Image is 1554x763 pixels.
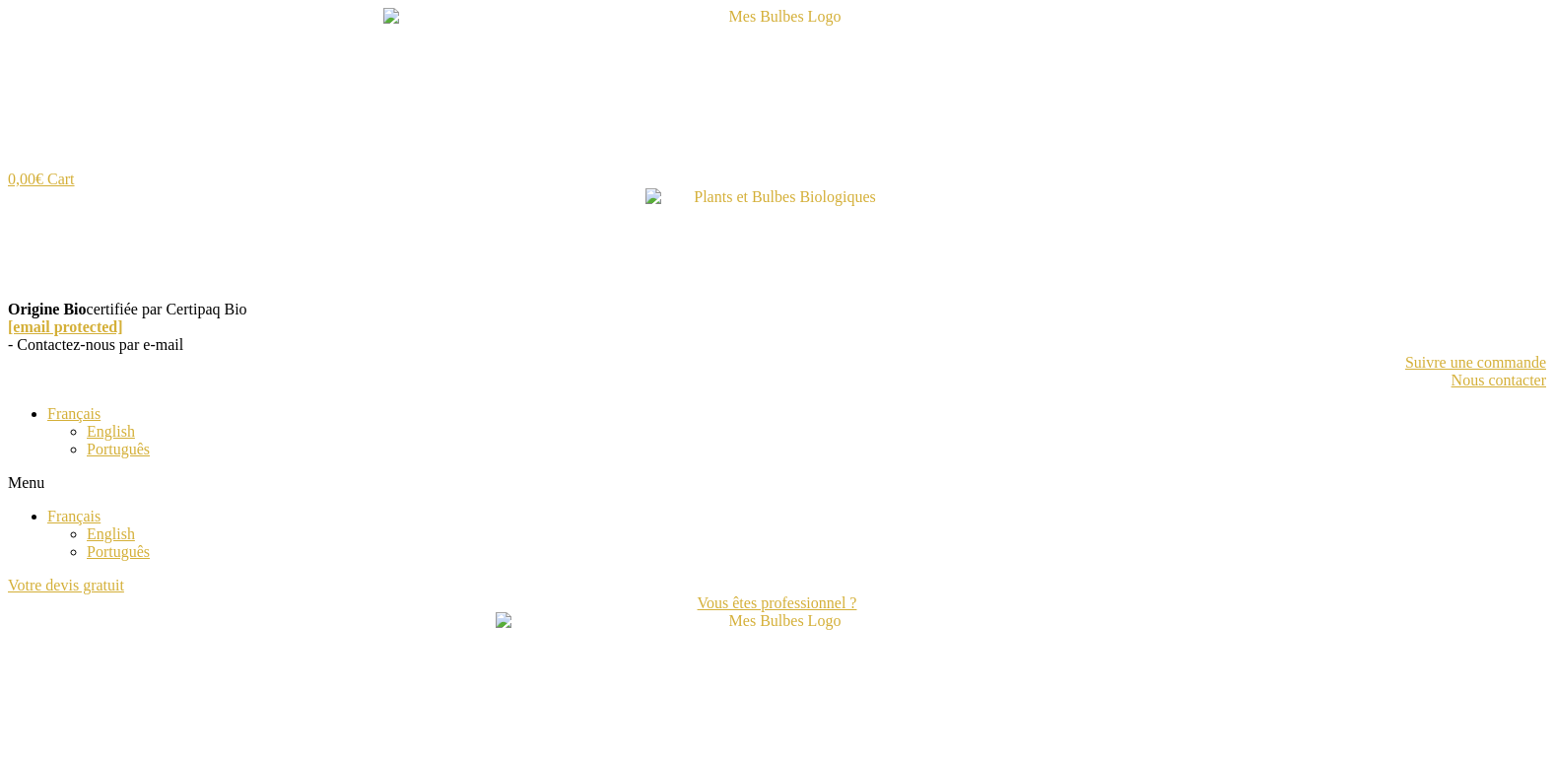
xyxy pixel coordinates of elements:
[8,354,1546,372] a: Suivre une commande
[8,474,1546,492] div: Menu Toggle
[47,405,101,422] a: Français
[1452,372,1546,389] span: Nous contacter
[8,301,247,318] span: certifiée par Certipaq Bio
[383,8,1172,171] img: Mes Bulbes Logo
[8,301,87,317] b: Origine Bio
[87,525,135,542] a: English
[8,594,1546,612] a: Vous êtes professionnel ?
[8,372,1546,389] a: Nous contacter
[645,188,909,301] img: Plants et Bulbes Biologiques
[8,577,124,593] a: Votre devis gratuit
[698,594,857,612] span: Vous êtes professionnel ?
[8,474,44,491] span: Menu
[1405,354,1546,372] span: Suivre une commande
[8,318,183,354] span: - Contactez-nous par e-mail
[87,441,150,457] a: Português
[87,543,150,560] a: Português
[8,318,183,336] a: [email protected]
[8,171,75,187] a: 0,00€ Cart
[8,171,43,187] bdi: 0,00
[47,508,101,524] a: Français
[47,171,75,187] span: Cart
[87,423,135,440] a: English
[35,171,43,187] span: €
